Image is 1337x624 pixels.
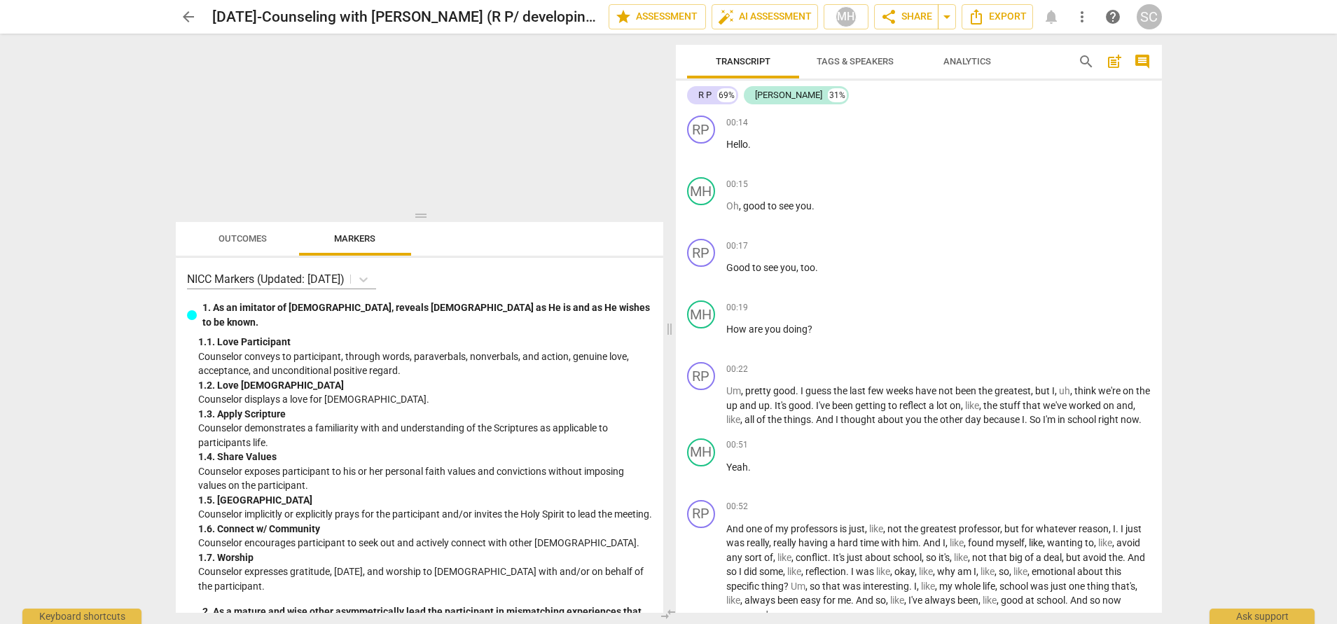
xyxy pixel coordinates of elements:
[824,4,868,29] button: MH
[718,8,812,25] span: AI Assessment
[726,385,741,396] span: Filler word
[1025,414,1030,425] span: .
[918,537,923,548] span: .
[880,8,932,25] span: Share
[801,385,805,396] span: I
[777,552,791,563] span: Filler word
[1137,4,1162,29] div: SC
[1030,414,1043,425] span: So
[1100,4,1125,29] a: Help
[1009,566,1013,577] span: ,
[780,262,796,273] span: you
[687,177,715,205] div: Change speaker
[1036,552,1044,563] span: a
[843,581,863,592] span: was
[749,324,765,335] span: are
[791,523,840,534] span: professors
[796,200,812,212] span: you
[1085,537,1094,548] span: to
[609,4,706,29] button: Assessment
[943,537,945,548] span: I
[1079,523,1109,534] span: reason
[726,414,740,425] span: Filler word
[838,537,860,548] span: hard
[1128,552,1145,563] span: And
[763,262,780,273] span: see
[1123,552,1128,563] span: .
[1031,385,1035,396] span: ,
[787,566,801,577] span: Filler word
[1059,385,1070,396] span: Filler word
[1121,414,1139,425] span: now
[1044,552,1062,563] span: deal
[968,537,996,548] span: found
[334,233,375,244] span: Markers
[805,385,833,396] span: guess
[995,566,999,577] span: ,
[904,523,920,534] span: the
[712,4,818,29] button: AI Assessment
[740,414,744,425] span: ,
[989,552,1009,563] span: that
[726,179,748,190] span: 00:15
[198,407,652,422] div: 1. 3. Apply Scripture
[950,552,954,563] span: ,
[783,324,808,335] span: doing
[817,56,894,67] span: Tags & Speakers
[915,385,938,396] span: have
[198,522,652,536] div: 1. 6. Connect w/ Community
[784,414,811,425] span: things
[955,385,978,396] span: been
[687,438,715,466] div: Change speaker
[726,200,739,212] span: Filler word
[1052,385,1055,396] span: I
[899,400,929,411] span: reflect
[921,581,935,592] span: Filler word
[1116,523,1121,534] span: .
[726,523,746,534] span: And
[758,400,770,411] span: up
[968,552,972,563] span: ,
[865,552,893,563] span: about
[890,566,894,577] span: ,
[868,385,886,396] span: few
[836,6,857,27] div: MH
[768,414,784,425] span: the
[836,414,840,425] span: I
[812,200,815,212] span: .
[962,4,1033,29] button: Export
[999,566,1009,577] span: so
[929,400,936,411] span: a
[698,88,712,102] div: R P
[805,566,846,577] span: reflection
[938,385,955,396] span: not
[198,335,652,349] div: 1. 1. Love Participant
[198,493,652,508] div: 1. 5. [GEOGRAPHIC_DATA]
[974,566,976,577] span: I
[770,400,775,411] span: .
[1025,552,1036,563] span: of
[1047,537,1085,548] span: wanting
[1055,385,1059,396] span: ,
[849,523,865,534] span: just
[983,581,995,592] span: life
[914,581,917,592] span: I
[716,56,770,67] span: Transcript
[212,8,597,26] h2: [DATE]-Counseling with [PERSON_NAME] (R P/ developing independence)
[801,262,815,273] span: too
[198,349,652,378] p: Counselor conveys to participant, through words, paraverbals, nonverbals, and action, genuine lov...
[198,564,652,593] p: Counselor expresses gratitude, [DATE], and worship to [DEMOGRAPHIC_DATA] with and/or on behalf of...
[726,400,740,411] span: up
[744,414,756,425] span: all
[878,414,906,425] span: about
[761,581,784,592] span: thing
[1103,400,1116,411] span: on
[923,537,943,548] span: And
[830,537,838,548] span: a
[768,200,779,212] span: to
[726,439,748,451] span: 00:51
[1004,523,1021,534] span: but
[1136,385,1150,396] span: the
[198,507,652,522] p: Counselor implicitly or explicitly prays for the participant and/or invites the Holy Spirit to le...
[198,536,652,550] p: Counselor encourages participant to seek out and actively connect with other [DEMOGRAPHIC_DATA].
